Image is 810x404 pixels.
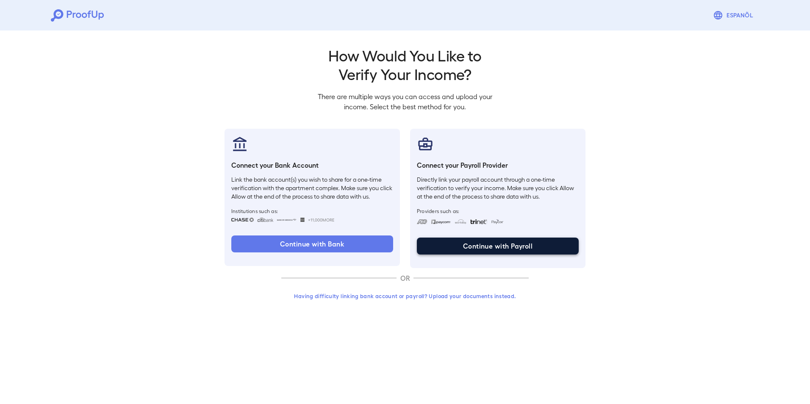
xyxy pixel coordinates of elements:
img: adp.svg [417,219,427,224]
img: citibank.svg [257,218,273,222]
span: +11,000 More [308,216,334,223]
img: paycon.svg [491,219,504,224]
p: There are multiple ways you can access and upload your income. Select the best method for you. [311,91,499,112]
h6: Connect your Bank Account [231,160,393,170]
h6: Connect your Payroll Provider [417,160,579,170]
img: bankAccount.svg [231,136,248,152]
img: bankOfAmerica.svg [277,218,297,222]
img: paycom.svg [431,219,451,224]
button: Continue with Payroll [417,238,579,255]
img: trinet.svg [470,219,487,224]
p: Directly link your payroll account through a one-time verification to verify your income. Make su... [417,175,579,201]
span: Institutions such as: [231,208,393,214]
button: Espanõl [710,7,759,24]
button: Having difficulty linking bank account or payroll? Upload your documents instead. [281,288,529,304]
p: Link the bank account(s) you wish to share for a one-time verification with the apartment complex... [231,175,393,201]
button: Continue with Bank [231,235,393,252]
img: chase.svg [231,218,254,222]
img: workday.svg [455,219,467,224]
span: Providers such as: [417,208,579,214]
h2: How Would You Like to Verify Your Income? [311,46,499,83]
img: wellsfargo.svg [300,218,305,222]
img: payrollProvider.svg [417,136,434,152]
p: OR [397,273,413,283]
